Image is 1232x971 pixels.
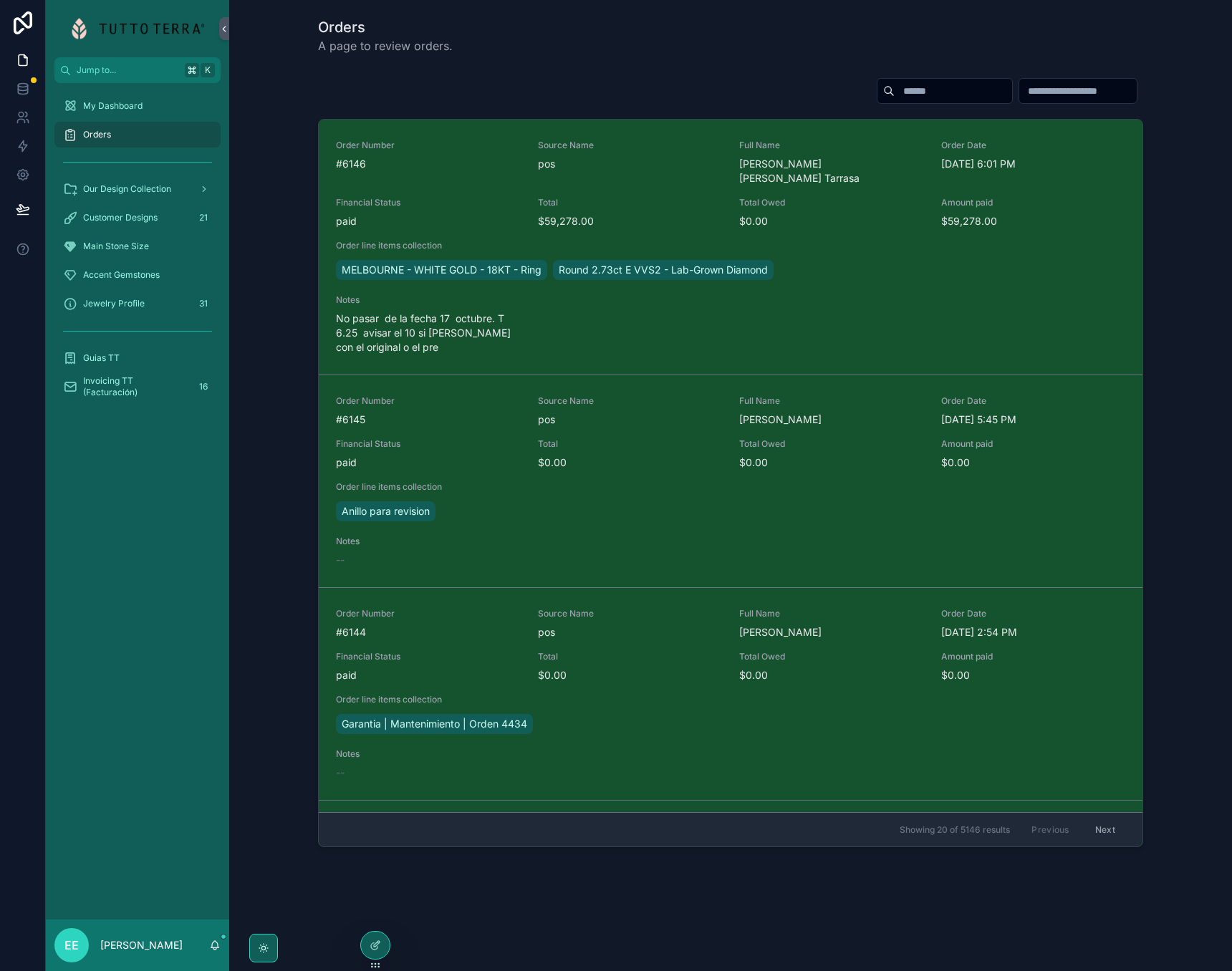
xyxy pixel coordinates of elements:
a: Round 2.73ct E VVS2 - Lab-Grown Diamond [553,260,774,280]
span: pos [538,412,723,427]
span: #6146 [336,157,521,171]
span: Full Name [739,140,924,151]
span: [PERSON_NAME] [739,625,924,639]
span: Order Number [336,140,521,151]
span: Our Design Collection [83,183,171,195]
span: Guias TT [83,352,120,364]
span: Anillo para revision [342,504,430,518]
a: Garantia | Mantenimiento | Orden 4434 [336,714,533,734]
span: MELBOURNE - WHITE GOLD - 18KT - Ring [342,263,542,277]
a: Order Number#6144Source NameposFull Name[PERSON_NAME]Order Date[DATE] 2:54 PMFinancial Statuspaid... [319,587,1142,800]
span: pos [538,625,723,639]
span: Total [538,651,723,662]
button: Next [1085,818,1125,841]
a: Our Design Collection [54,176,221,202]
span: [DATE] 2:54 PM [941,625,1126,639]
span: Source Name [538,608,723,619]
span: [PERSON_NAME] [739,412,924,427]
span: Main Stone Size [83,241,149,252]
p: [PERSON_NAME] [100,938,183,952]
span: Showing 20 of 5146 results [900,824,1010,836]
span: Source Name [538,140,723,151]
span: Total [538,438,723,450]
span: Order Date [941,395,1126,407]
a: Customer Designs21 [54,205,221,231]
a: Jewelry Profile31 [54,291,221,317]
span: Financial Status [336,438,521,450]
span: $0.00 [538,668,723,682]
span: $0.00 [739,455,924,470]
div: 16 [195,378,212,395]
span: Total Owed [739,438,924,450]
img: App logo [71,17,204,40]
span: Jewelry Profile [83,298,145,309]
span: paid [336,214,521,228]
a: Accent Gemstones [54,262,221,288]
span: A page to review orders. [318,37,453,54]
span: -- [336,553,345,567]
span: $59,278.00 [941,214,1126,228]
span: Financial Status [336,197,521,208]
span: Invoicing TT (Facturación) [83,375,189,398]
span: $59,278.00 [538,214,723,228]
span: No pasar de la fecha 17 octubre. T 6.25 avisar el 10 si [PERSON_NAME] con el original o el pre [336,311,521,354]
span: Order line items collection [336,694,1125,705]
button: Jump to...K [54,57,221,83]
span: #6144 [336,625,521,639]
span: Total Owed [739,651,924,662]
span: Notes [336,536,521,547]
span: $0.00 [941,455,1126,470]
span: Amount paid [941,651,1126,662]
h1: Orders [318,17,453,37]
div: 31 [195,295,212,312]
span: Order Number [336,395,521,407]
a: My Dashboard [54,93,221,119]
span: Order line items collection [336,240,1125,251]
span: $0.00 [739,214,924,228]
a: Invoicing TT (Facturación)16 [54,374,221,400]
span: [PERSON_NAME] [PERSON_NAME] Tarrasa [739,157,924,185]
span: Customer Designs [83,212,158,223]
span: paid [336,668,521,682]
span: Garantia | Mantenimiento | Orden 4434 [342,717,527,731]
a: Main Stone Size [54,233,221,259]
span: paid [336,455,521,470]
span: Financial Status [336,651,521,662]
span: Accent Gemstones [83,269,160,281]
span: Order Date [941,140,1126,151]
span: Order Number [336,608,521,619]
a: Order Number#6146Source NameposFull Name[PERSON_NAME] [PERSON_NAME] TarrasaOrder Date[DATE] 6:01 ... [319,120,1142,375]
span: $0.00 [739,668,924,682]
span: Round 2.73ct E VVS2 - Lab-Grown Diamond [559,263,768,277]
span: Amount paid [941,197,1126,208]
span: Source Name [538,395,723,407]
div: 21 [195,209,212,226]
a: MELBOURNE - WHITE GOLD - 18KT - Ring [336,260,547,280]
span: $0.00 [941,668,1126,682]
a: Anillo para revision [336,501,435,521]
span: [DATE] 5:45 PM [941,412,1126,427]
span: pos [538,157,723,171]
span: EE [64,937,79,954]
div: scrollable content [46,83,229,418]
a: Guias TT [54,345,221,371]
span: Order line items collection [336,481,1125,493]
span: Jump to... [77,64,179,76]
span: Full Name [739,608,924,619]
span: Orders [83,129,111,140]
span: Full Name [739,395,924,407]
span: -- [336,765,345,780]
span: Order Date [941,608,1126,619]
span: Notes [336,748,521,760]
span: Total [538,197,723,208]
span: Amount paid [941,438,1126,450]
span: My Dashboard [83,100,143,112]
span: Notes [336,294,521,306]
a: Order Number#6145Source NameposFull Name[PERSON_NAME]Order Date[DATE] 5:45 PMFinancial Statuspaid... [319,375,1142,587]
span: #6145 [336,412,521,427]
span: K [202,64,213,76]
a: Orders [54,122,221,148]
span: [DATE] 6:01 PM [941,157,1126,171]
span: $0.00 [538,455,723,470]
span: Total Owed [739,197,924,208]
